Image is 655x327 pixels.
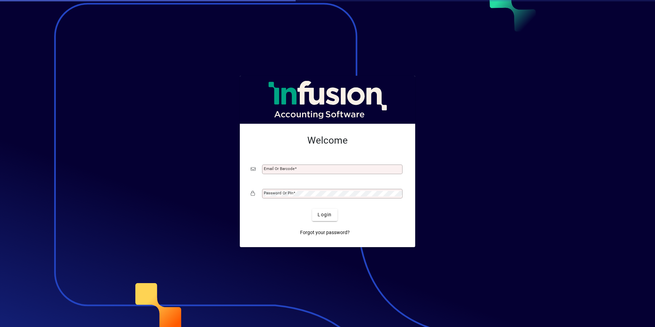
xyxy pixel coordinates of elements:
[318,211,332,218] span: Login
[264,191,293,195] mat-label: Password or Pin
[312,209,337,221] button: Login
[300,229,350,236] span: Forgot your password?
[251,135,404,146] h2: Welcome
[264,166,295,171] mat-label: Email or Barcode
[297,227,353,239] a: Forgot your password?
